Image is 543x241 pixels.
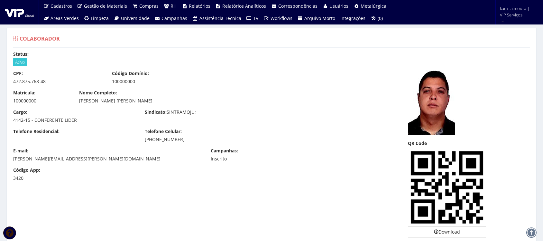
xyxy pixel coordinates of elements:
[84,3,127,9] span: Gestão de Materiais
[145,136,267,143] div: [PHONE_NUMBER]
[41,12,81,24] a: Áreas Verdes
[408,140,427,147] label: QR Code
[338,12,368,24] a: Integrações
[51,3,72,9] span: Cadastros
[408,70,455,135] img: 2db0f7a56c842162bdea3115ddf9e9a3.jpeg
[304,15,335,21] span: Arquivo Morto
[13,90,35,96] label: Matrícula:
[340,15,365,21] span: Integrações
[112,70,149,77] label: Código Domínio:
[139,3,159,9] span: Compras
[199,15,241,21] span: Assistência Técnica
[111,12,152,24] a: Universidade
[244,12,261,24] a: TV
[13,167,40,173] label: Código App:
[79,98,333,104] div: [PERSON_NAME] [PERSON_NAME]
[222,3,266,9] span: Relatórios Analíticos
[145,109,167,115] label: Sindicato:
[253,15,258,21] span: TV
[13,109,27,115] label: Cargo:
[408,227,486,237] a: Download
[261,12,295,24] a: Workflows
[295,12,338,24] a: Arquivo Morto
[271,15,292,21] span: Workflows
[329,3,348,9] span: Usuários
[500,5,535,18] span: kamilla.moura | VIP Serviços
[152,12,190,24] a: Campanhas
[91,15,109,21] span: Limpeza
[13,78,102,85] div: 472.875.768-48
[13,70,23,77] label: CPF:
[13,175,69,181] div: 3420
[170,3,177,9] span: RH
[20,35,60,42] span: Colaborador
[13,58,27,66] span: Ativo
[408,148,486,227] img: AUmEAvb42LO4AAAAAElFTkSuQmCC
[278,3,318,9] span: Correspondências
[211,156,300,162] div: Inscrito
[140,109,271,117] div: SINTRAMOJU;
[161,15,187,21] span: Campanhas
[13,117,135,123] div: 4142-15 - CONFERENTE LIDER
[13,98,69,104] div: 100000000
[51,15,79,21] span: Áreas Verdes
[211,148,238,154] label: Campanhas:
[13,51,29,57] label: Status:
[378,15,383,21] span: (0)
[79,90,117,96] label: Nome Completo:
[368,12,385,24] a: (0)
[13,148,28,154] label: E-mail:
[81,12,112,24] a: Limpeza
[5,7,34,17] img: logo
[13,156,201,162] div: [PERSON_NAME][EMAIL_ADDRESS][PERSON_NAME][DOMAIN_NAME]
[112,78,201,85] div: 100000000
[189,3,210,9] span: Relatórios
[121,15,150,21] span: Universidade
[13,128,60,135] label: Telefone Residencial:
[190,12,244,24] a: Assistência Técnica
[145,128,182,135] label: Telefone Celular:
[361,3,386,9] span: Metalúrgica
